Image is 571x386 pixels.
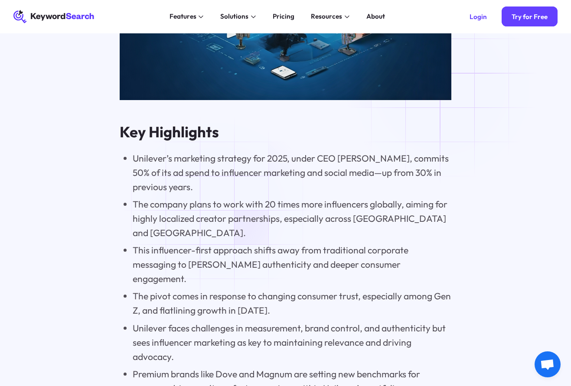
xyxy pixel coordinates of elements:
h2: Key Highlights [120,123,452,141]
div: Try for Free [512,13,548,21]
a: Login [460,6,497,26]
div: About [366,12,385,22]
div: Login [470,13,487,21]
a: About [361,10,390,23]
a: Pricing [268,10,299,23]
li: Unilever faces challenges in measurement, brand control, and authenticity but sees influencer mar... [133,321,451,364]
a: Try for Free [502,6,558,26]
div: Features [170,12,196,22]
a: Open chat [535,351,561,377]
div: Resources [311,12,342,22]
li: The pivot comes in response to changing consumer trust, especially among Gen Z, and flatlining gr... [133,289,451,318]
div: Solutions [220,12,248,22]
li: The company plans to work with 20 times more influencers globally, aiming for highly localized cr... [133,197,451,240]
li: Unilever’s marketing strategy for 2025, under CEO [PERSON_NAME], commits 50% of its ad spend to i... [133,151,451,194]
li: This influencer-first approach shifts away from traditional corporate messaging to [PERSON_NAME] ... [133,243,451,286]
div: Pricing [273,12,294,22]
